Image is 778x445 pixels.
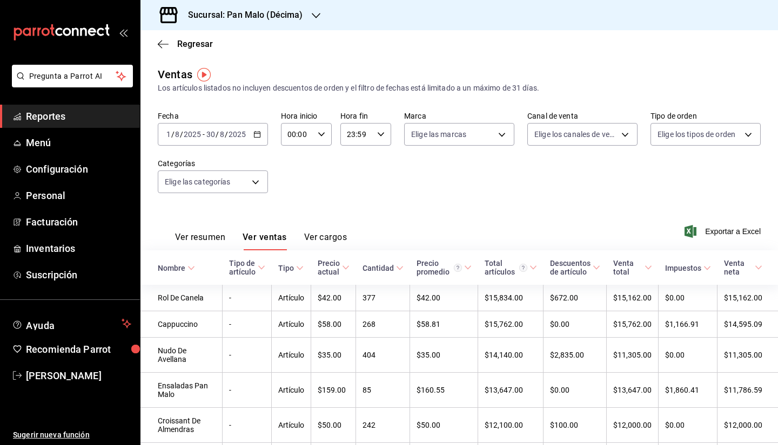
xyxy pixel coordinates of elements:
[658,129,735,140] span: Elige los tipos de orden
[724,259,753,276] div: Venta neta
[278,264,294,272] div: Tipo
[607,373,659,408] td: $13,647.00
[26,162,131,176] span: Configuración
[665,264,701,272] div: Impuestos
[410,311,478,338] td: $58.81
[410,285,478,311] td: $42.00
[613,259,642,276] div: Venta total
[272,338,311,373] td: Artículo
[225,130,228,139] span: /
[158,112,268,120] label: Fecha
[304,232,347,250] button: Ver cargos
[171,130,175,139] span: /
[281,112,332,120] label: Hora inicio
[140,311,223,338] td: Cappuccino
[26,215,131,229] span: Facturación
[26,368,131,383] span: [PERSON_NAME]
[650,112,761,120] label: Tipo de orden
[363,264,394,272] div: Cantidad
[158,39,213,49] button: Regresar
[26,241,131,256] span: Inventarios
[180,130,183,139] span: /
[478,338,544,373] td: $14,140.00
[544,285,607,311] td: $672.00
[223,338,272,373] td: -
[519,264,527,272] svg: El total artículos considera cambios de precios en los artículos así como costos adicionales por ...
[410,408,478,443] td: $50.00
[485,259,537,276] span: Total artículos
[613,259,652,276] span: Venta total
[411,129,466,140] span: Elige las marcas
[243,232,287,250] button: Ver ventas
[278,264,304,272] span: Tipo
[311,311,356,338] td: $58.00
[175,232,225,250] button: Ver resumen
[724,259,763,276] span: Venta neta
[219,130,225,139] input: --
[550,259,600,276] span: Descuentos de artículo
[228,130,246,139] input: ----
[607,338,659,373] td: $11,305.00
[26,135,131,150] span: Menú
[229,259,265,276] span: Tipo de artículo
[206,130,216,139] input: --
[311,373,356,408] td: $159.00
[272,408,311,443] td: Artículo
[356,338,410,373] td: 404
[158,83,761,94] div: Los artículos listados no incluyen descuentos de orden y el filtro de fechas está limitado a un m...
[272,285,311,311] td: Artículo
[158,264,195,272] span: Nombre
[26,342,131,357] span: Recomienda Parrot
[544,408,607,443] td: $100.00
[158,264,185,272] div: Nombre
[607,408,659,443] td: $12,000.00
[158,66,192,83] div: Ventas
[485,259,527,276] div: Total artículos
[687,225,761,238] button: Exportar a Excel
[175,130,180,139] input: --
[311,408,356,443] td: $50.00
[179,9,303,22] h3: Sucursal: Pan Malo (Décima)
[478,311,544,338] td: $15,762.00
[607,285,659,311] td: $15,162.00
[550,259,591,276] div: Descuentos de artículo
[26,109,131,124] span: Reportes
[26,188,131,203] span: Personal
[417,259,462,276] div: Precio promedio
[166,130,171,139] input: --
[356,311,410,338] td: 268
[659,338,717,373] td: $0.00
[544,338,607,373] td: $2,835.00
[29,71,116,82] span: Pregunta a Parrot AI
[527,112,638,120] label: Canal de venta
[223,408,272,443] td: -
[544,311,607,338] td: $0.00
[404,112,514,120] label: Marca
[659,408,717,443] td: $0.00
[544,373,607,408] td: $0.00
[177,39,213,49] span: Regresar
[478,285,544,311] td: $15,834.00
[183,130,202,139] input: ----
[417,259,472,276] span: Precio promedio
[223,311,272,338] td: -
[203,130,205,139] span: -
[659,311,717,338] td: $1,166.91
[356,408,410,443] td: 242
[8,78,133,90] a: Pregunta a Parrot AI
[534,129,618,140] span: Elige los canales de venta
[659,373,717,408] td: $1,860.41
[119,28,128,37] button: open_drawer_menu
[12,65,133,87] button: Pregunta a Parrot AI
[318,259,350,276] span: Precio actual
[356,373,410,408] td: 85
[197,68,211,81] img: Tooltip marker
[26,317,117,330] span: Ayuda
[478,373,544,408] td: $13,647.00
[140,408,223,443] td: Croissant De Almendras
[410,373,478,408] td: $160.55
[356,285,410,311] td: 377
[454,264,462,272] svg: Precio promedio = Total artículos / cantidad
[26,268,131,282] span: Suscripción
